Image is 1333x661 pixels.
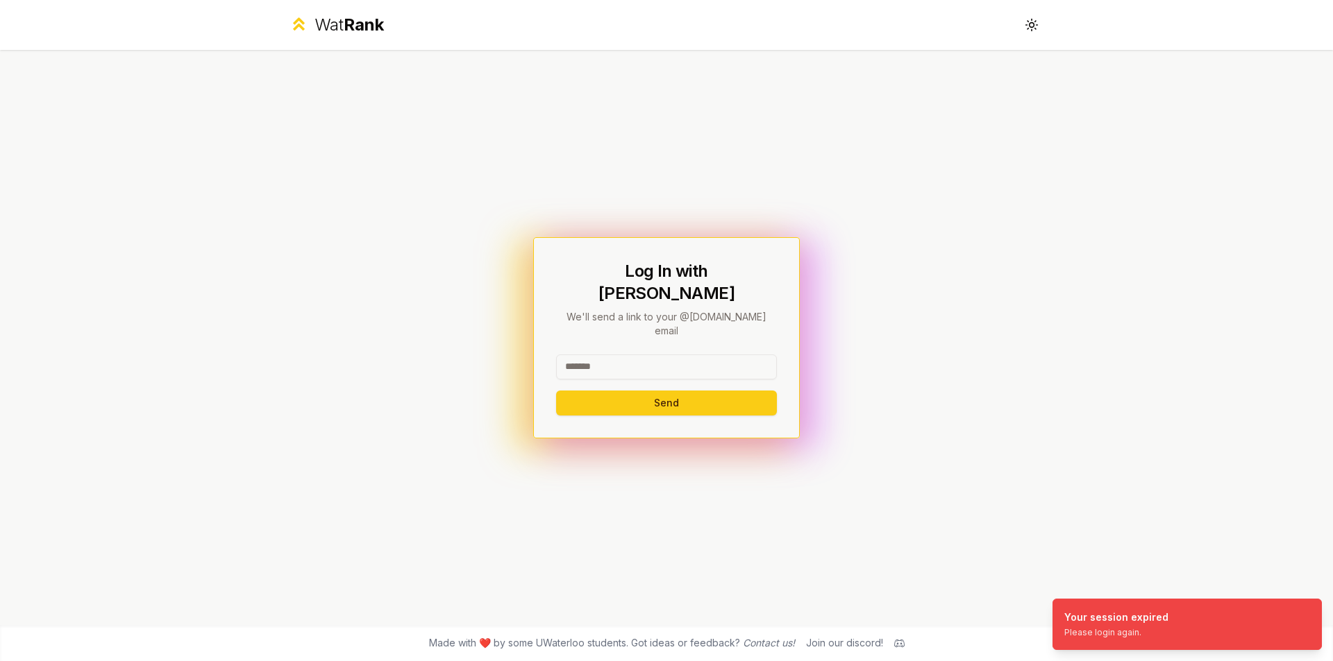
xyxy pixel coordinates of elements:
[344,15,384,35] span: Rank
[1064,627,1168,638] div: Please login again.
[806,636,883,650] div: Join our discord!
[743,637,795,649] a: Contact us!
[315,14,384,36] div: Wat
[556,310,777,338] p: We'll send a link to your @[DOMAIN_NAME] email
[556,390,777,415] button: Send
[429,636,795,650] span: Made with ❤️ by some UWaterloo students. Got ideas or feedback?
[289,14,384,36] a: WatRank
[1064,610,1168,624] div: Your session expired
[556,260,777,304] h1: Log In with [PERSON_NAME]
